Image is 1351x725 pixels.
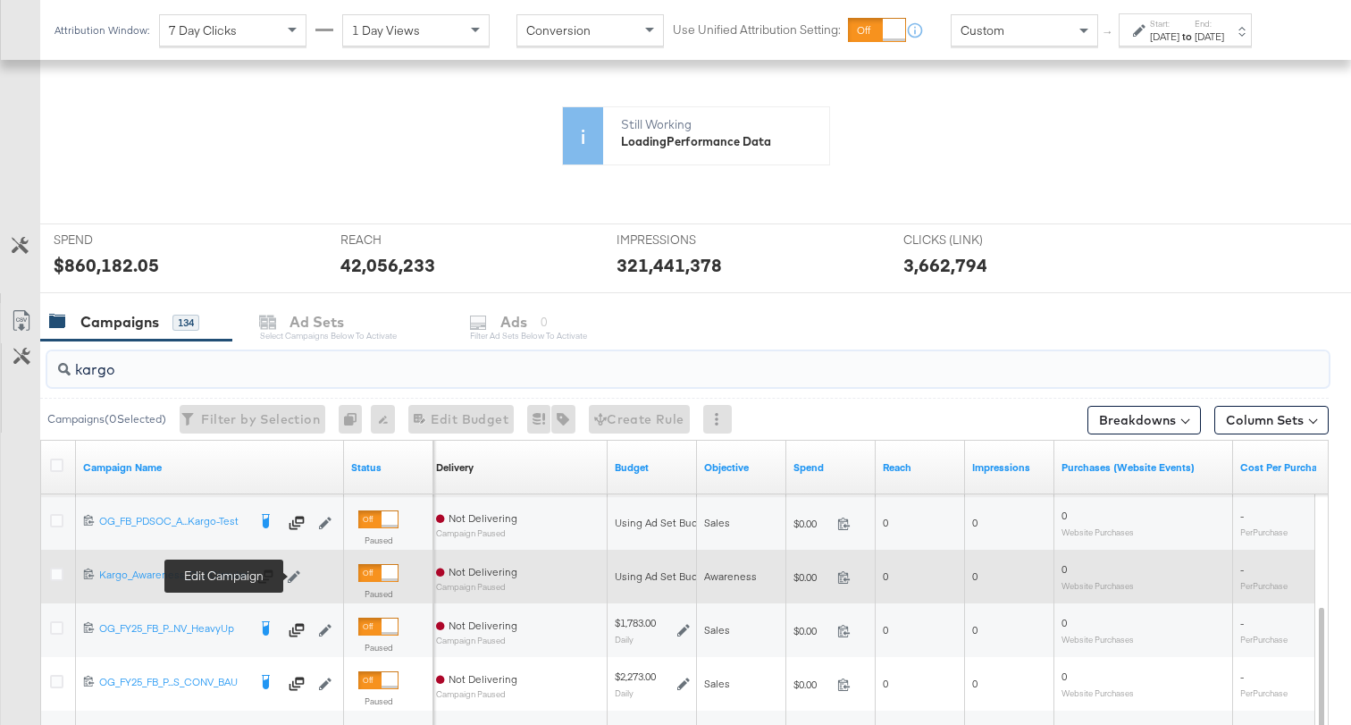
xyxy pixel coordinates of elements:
span: 0 [1061,616,1067,629]
span: Not Delivering [449,672,517,686]
span: 0 [972,623,978,636]
span: 0 [883,569,888,583]
a: OG_FY25_FB_P...NV_HeavyUp [99,621,247,639]
a: The total amount spent to date. [793,460,868,475]
span: 0 [1061,670,1067,683]
span: Sales [704,516,730,529]
strong: to [1179,30,1195,43]
sub: Per Purchase [1240,580,1288,591]
span: Sales [704,677,730,690]
a: The maximum amount you're willing to spend on your ads, on average each day or over the lifetime ... [615,460,690,475]
span: Custom [961,22,1004,38]
span: 0 [883,623,888,636]
sub: Per Purchase [1240,687,1288,698]
div: 134 [172,315,199,331]
span: 0 [883,677,888,690]
sub: Campaign Paused [436,636,517,645]
label: Paused [358,642,399,653]
div: Campaigns [80,312,159,333]
span: Not Delivering [449,565,517,578]
sub: Daily [615,634,634,645]
span: - [1240,509,1244,522]
span: Sales [704,623,730,636]
span: - [1240,562,1244,576]
span: $0.00 [793,624,830,637]
span: 1 Day Views [352,22,420,38]
div: 0 [339,405,371,434]
span: 7 Day Clicks [169,22,237,38]
span: ↑ [1100,30,1117,37]
input: Search Campaigns by Name, ID or Objective [71,345,1214,380]
label: Paused [358,588,399,600]
label: Start: [1150,18,1179,30]
a: OG_FB_PDSOC_A...Kargo-Test [99,514,247,532]
div: [DATE] [1150,30,1179,44]
span: 0 [1061,509,1067,522]
span: 0 [972,677,978,690]
span: - [1240,616,1244,629]
sub: Campaign Paused [436,689,517,699]
label: Paused [358,695,399,707]
span: Conversion [526,22,591,38]
span: $0.00 [793,678,830,691]
div: Kargo_Awareness_Di...l Circular [99,568,247,582]
span: 0 [883,516,888,529]
div: $1,783.00 [615,616,656,630]
label: End: [1195,18,1224,30]
div: [DATE] [1195,30,1224,44]
div: Using Ad Set Budget [615,516,714,530]
a: Reflects the ability of your Ad Campaign to achieve delivery based on ad states, schedule and bud... [436,460,474,475]
label: Use Unified Attribution Setting: [673,21,841,38]
div: Campaigns ( 0 Selected) [47,411,166,427]
span: Not Delivering [449,511,517,525]
div: OG_FY25_FB_P...S_CONV_BAU [99,675,247,689]
sub: Website Purchases [1061,634,1134,645]
button: Column Sets [1214,406,1329,434]
div: $2,273.00 [615,670,656,684]
sub: Campaign Paused [436,582,517,592]
sub: Website Purchases [1061,687,1134,698]
sub: Campaign Paused [436,528,517,538]
div: OG_FB_PDSOC_A...Kargo-Test [99,514,247,528]
a: Your campaign name. [83,460,337,475]
sub: Per Purchase [1240,634,1288,645]
a: Kargo_Awareness_Di...l Circular [99,568,247,586]
sub: Per Purchase [1240,527,1288,537]
a: Shows the current state of your Ad Campaign. [351,460,426,475]
span: 0 [972,569,978,583]
a: Your campaign's objective. [704,460,779,475]
span: Awareness [704,569,757,583]
span: $0.00 [793,517,830,530]
a: The number of times your ad was served. On mobile apps an ad is counted as served the first time ... [972,460,1047,475]
span: 0 [1061,562,1067,576]
span: - [1240,670,1244,683]
label: Paused [358,535,399,546]
sub: Daily [615,687,634,698]
button: Edit Campaign [288,568,306,586]
div: Using Ad Set Budget [615,569,714,584]
a: The number of times a purchase was made tracked by your Custom Audience pixel on your website aft... [1061,460,1226,475]
div: Attribution Window: [54,24,150,37]
sub: Website Purchases [1061,580,1134,591]
div: OG_FY25_FB_P...NV_HeavyUp [99,621,247,636]
span: $0.00 [793,570,830,584]
button: Breakdowns [1087,406,1201,434]
a: OG_FY25_FB_P...S_CONV_BAU [99,675,247,693]
span: Not Delivering [449,619,517,632]
span: 0 [972,516,978,529]
a: The number of people your ad was served to. [883,460,958,475]
sub: Website Purchases [1061,527,1134,537]
div: Delivery [436,460,474,475]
